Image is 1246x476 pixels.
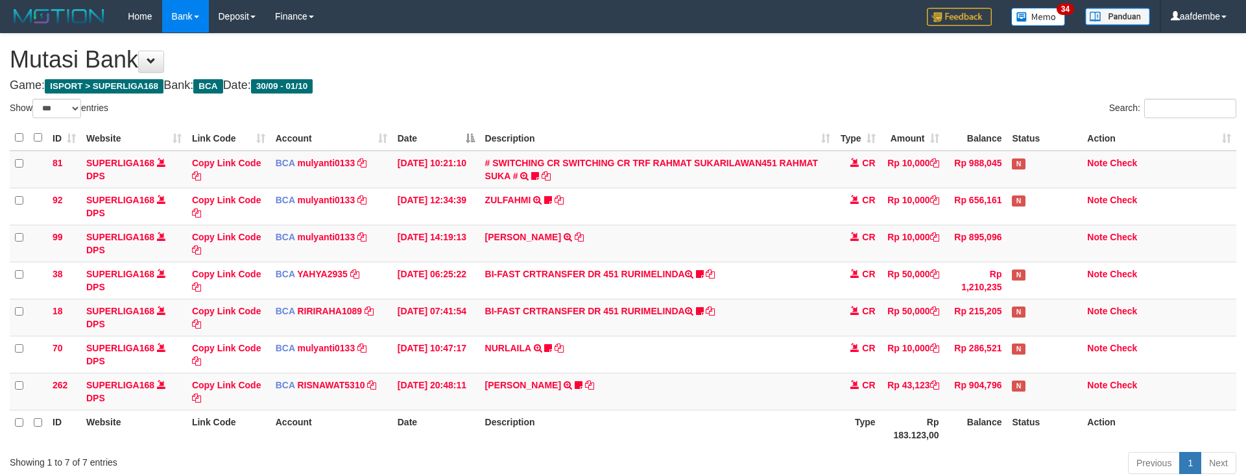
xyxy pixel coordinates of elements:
[276,380,295,390] span: BCA
[86,380,154,390] a: SUPERLIGA168
[251,79,313,94] span: 30/09 - 01/10
[881,410,944,447] th: Rp 183.123,00
[392,151,480,188] td: [DATE] 10:21:10
[192,343,261,366] a: Copy Link Code
[81,336,187,373] td: DPS
[1110,306,1137,316] a: Check
[1087,380,1107,390] a: Note
[881,336,944,373] td: Rp 10,000
[1110,343,1137,353] a: Check
[1110,232,1137,242] a: Check
[862,232,875,242] span: CR
[1110,158,1137,168] a: Check
[81,299,187,336] td: DPS
[392,225,480,262] td: [DATE] 14:19:13
[357,195,366,205] a: Copy mulyanti0133 to clipboard
[881,262,944,299] td: Rp 50,000
[193,79,222,94] span: BCA
[81,262,187,299] td: DPS
[350,269,359,279] a: Copy YAHYA2935 to clipboard
[81,410,187,447] th: Website
[930,343,939,353] a: Copy Rp 10,000 to clipboard
[706,306,715,316] a: Copy BI-FAST CRTRANSFER DR 451 RURIMELINDA to clipboard
[1057,3,1074,15] span: 34
[32,99,81,118] select: Showentries
[1012,158,1025,169] span: Has Note
[862,380,875,390] span: CR
[542,171,551,181] a: Copy # SWITCHING CR SWITCHING CR TRF RAHMAT SUKARILAWAN451 RAHMAT SUKA # to clipboard
[86,343,154,353] a: SUPERLIGA168
[367,380,376,390] a: Copy RISNAWAT5310 to clipboard
[81,188,187,225] td: DPS
[1082,410,1236,447] th: Action
[944,262,1007,299] td: Rp 1,210,235
[1012,344,1025,355] span: Has Note
[297,269,348,279] a: YAHYA2935
[930,232,939,242] a: Copy Rp 10,000 to clipboard
[86,232,154,242] a: SUPERLIGA168
[392,125,480,151] th: Date: activate to sort column descending
[10,451,509,469] div: Showing 1 to 7 of 7 entries
[835,125,881,151] th: Type: activate to sort column ascending
[1012,195,1025,207] span: Has Note
[10,79,1236,92] h4: Game: Bank: Date:
[53,380,67,390] span: 262
[10,47,1236,73] h1: Mutasi Bank
[297,232,355,242] a: mulyanti0133
[480,410,835,447] th: Description
[1087,158,1107,168] a: Note
[930,269,939,279] a: Copy Rp 50,000 to clipboard
[297,195,355,205] a: mulyanti0133
[485,158,819,181] a: # SWITCHING CR SWITCHING CR TRF RAHMAT SUKARILAWAN451 RAHMAT SUKA #
[276,232,295,242] span: BCA
[86,195,154,205] a: SUPERLIGA168
[53,269,63,279] span: 38
[81,373,187,410] td: DPS
[930,158,939,168] a: Copy Rp 10,000 to clipboard
[1007,410,1082,447] th: Status
[944,299,1007,336] td: Rp 215,205
[930,306,939,316] a: Copy Rp 50,000 to clipboard
[192,380,261,403] a: Copy Link Code
[10,99,108,118] label: Show entries
[357,158,366,168] a: Copy mulyanti0133 to clipboard
[53,158,63,168] span: 81
[881,151,944,188] td: Rp 10,000
[86,269,154,279] a: SUPERLIGA168
[297,306,362,316] a: RIRIRAHA1089
[1110,195,1137,205] a: Check
[1085,8,1150,25] img: panduan.png
[270,125,392,151] th: Account: activate to sort column ascending
[53,232,63,242] span: 99
[270,410,392,447] th: Account
[555,195,564,205] a: Copy ZULFAHMI to clipboard
[192,158,261,181] a: Copy Link Code
[944,225,1007,262] td: Rp 895,096
[392,336,480,373] td: [DATE] 10:47:17
[862,269,875,279] span: CR
[881,299,944,336] td: Rp 50,000
[187,125,270,151] th: Link Code: activate to sort column ascending
[192,195,261,218] a: Copy Link Code
[930,195,939,205] a: Copy Rp 10,000 to clipboard
[480,125,835,151] th: Description: activate to sort column ascending
[1087,343,1107,353] a: Note
[297,380,365,390] a: RISNAWAT5310
[1011,8,1066,26] img: Button%20Memo.svg
[485,195,531,205] a: ZULFAHMI
[357,343,366,353] a: Copy mulyanti0133 to clipboard
[392,410,480,447] th: Date
[480,299,835,336] td: BI-FAST CRTRANSFER DR 451 RURIMELINDA
[1144,99,1236,118] input: Search:
[1201,452,1236,474] a: Next
[1007,125,1082,151] th: Status
[276,343,295,353] span: BCA
[81,125,187,151] th: Website: activate to sort column ascending
[944,151,1007,188] td: Rp 988,045
[585,380,594,390] a: Copy YOSI EFENDI to clipboard
[575,232,584,242] a: Copy MUHAMMAD REZA to clipboard
[192,269,261,292] a: Copy Link Code
[47,125,81,151] th: ID: activate to sort column ascending
[276,306,295,316] span: BCA
[1012,269,1025,281] span: Has Note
